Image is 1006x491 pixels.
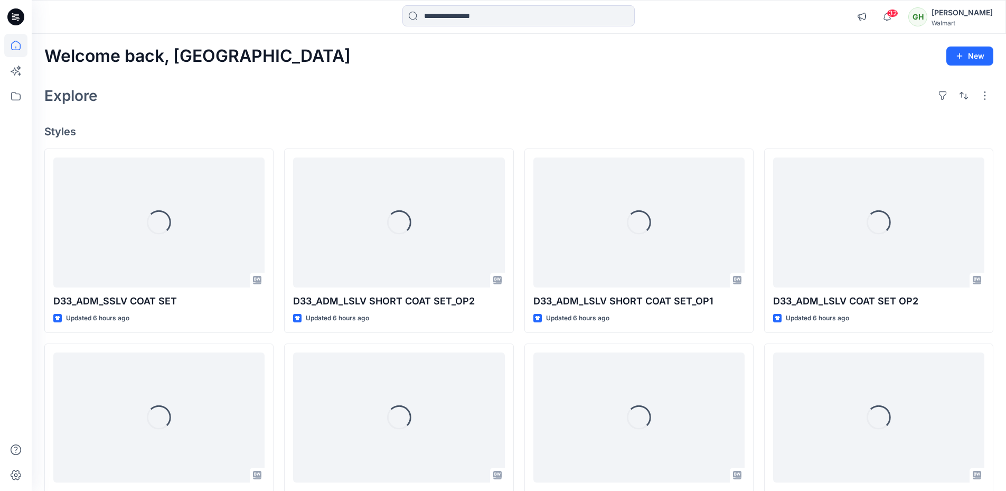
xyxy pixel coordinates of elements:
h4: Styles [44,125,993,138]
div: GH [908,7,927,26]
h2: Welcome back, [GEOGRAPHIC_DATA] [44,47,351,66]
p: D33_ADM_LSLV SHORT COAT SET_OP2 [293,294,504,309]
div: Walmart [932,19,993,27]
p: D33_ADM_SSLV COAT SET [53,294,265,309]
p: Updated 6 hours ago [66,313,129,324]
p: Updated 6 hours ago [306,313,369,324]
h2: Explore [44,87,98,104]
p: D33_ADM_LSLV COAT SET OP2 [773,294,984,309]
p: Updated 6 hours ago [786,313,849,324]
p: Updated 6 hours ago [546,313,609,324]
button: New [946,47,993,66]
div: [PERSON_NAME] [932,6,993,19]
span: 32 [887,9,898,17]
p: D33_ADM_LSLV SHORT COAT SET_OP1 [533,294,745,309]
